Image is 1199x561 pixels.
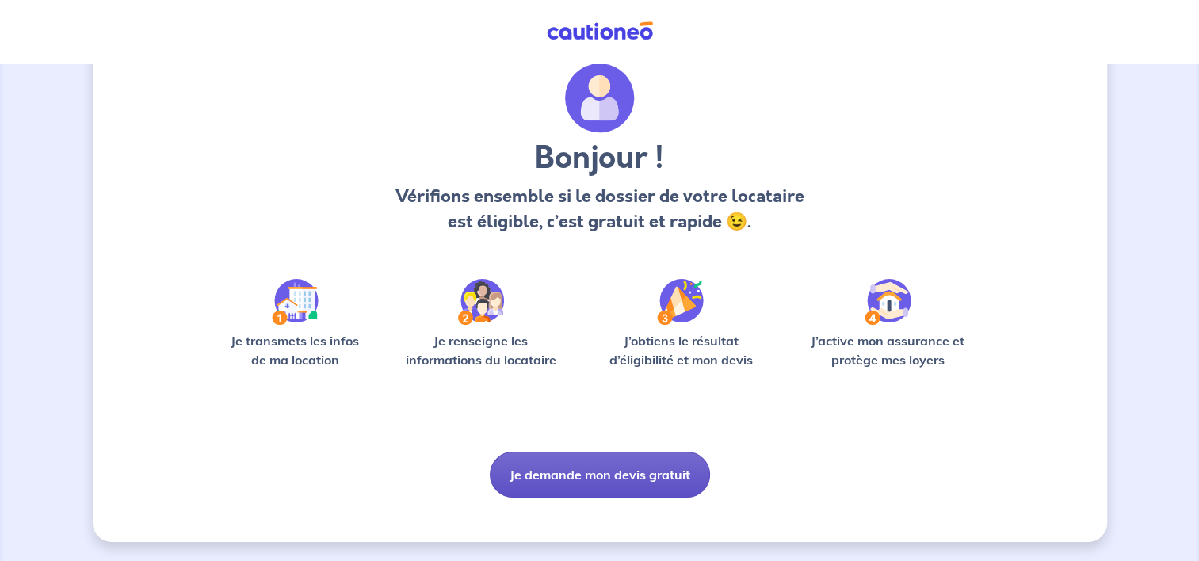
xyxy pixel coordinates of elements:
img: archivate [565,63,635,133]
img: Cautioneo [540,21,659,41]
h3: Bonjour ! [391,139,808,177]
p: J’active mon assurance et protège mes loyers [796,331,980,369]
img: /static/bfff1cf634d835d9112899e6a3df1a5d/Step-4.svg [865,279,911,325]
p: J’obtiens le résultat d’éligibilité et mon devis [591,331,770,369]
img: /static/90a569abe86eec82015bcaae536bd8e6/Step-1.svg [272,279,319,325]
p: Je transmets les infos de ma location [220,331,371,369]
button: Je demande mon devis gratuit [490,452,710,498]
p: Vérifions ensemble si le dossier de votre locataire est éligible, c’est gratuit et rapide 😉. [391,184,808,235]
img: /static/c0a346edaed446bb123850d2d04ad552/Step-2.svg [458,279,504,325]
p: Je renseigne les informations du locataire [396,331,567,369]
img: /static/f3e743aab9439237c3e2196e4328bba9/Step-3.svg [657,279,704,325]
